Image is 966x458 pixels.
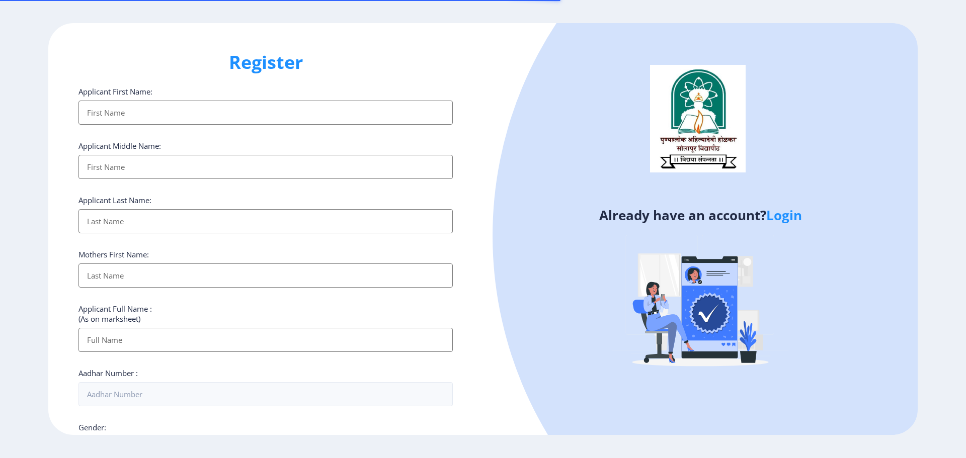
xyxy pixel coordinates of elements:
label: Applicant Last Name: [78,195,151,205]
label: Mothers First Name: [78,249,149,259]
h4: Already have an account? [491,207,910,223]
label: Applicant First Name: [78,86,152,97]
input: Last Name [78,263,453,288]
label: Gender: [78,422,106,432]
label: Applicant Middle Name: [78,141,161,151]
label: Applicant Full Name : (As on marksheet) [78,304,152,324]
h1: Register [78,50,453,74]
img: logo [650,65,746,172]
img: Verified-rafiki.svg [612,216,788,392]
input: First Name [78,155,453,179]
input: Full Name [78,328,453,352]
input: Aadhar Number [78,382,453,406]
a: Login [766,206,802,224]
label: Aadhar Number : [78,368,138,378]
input: Last Name [78,209,453,233]
input: First Name [78,101,453,125]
